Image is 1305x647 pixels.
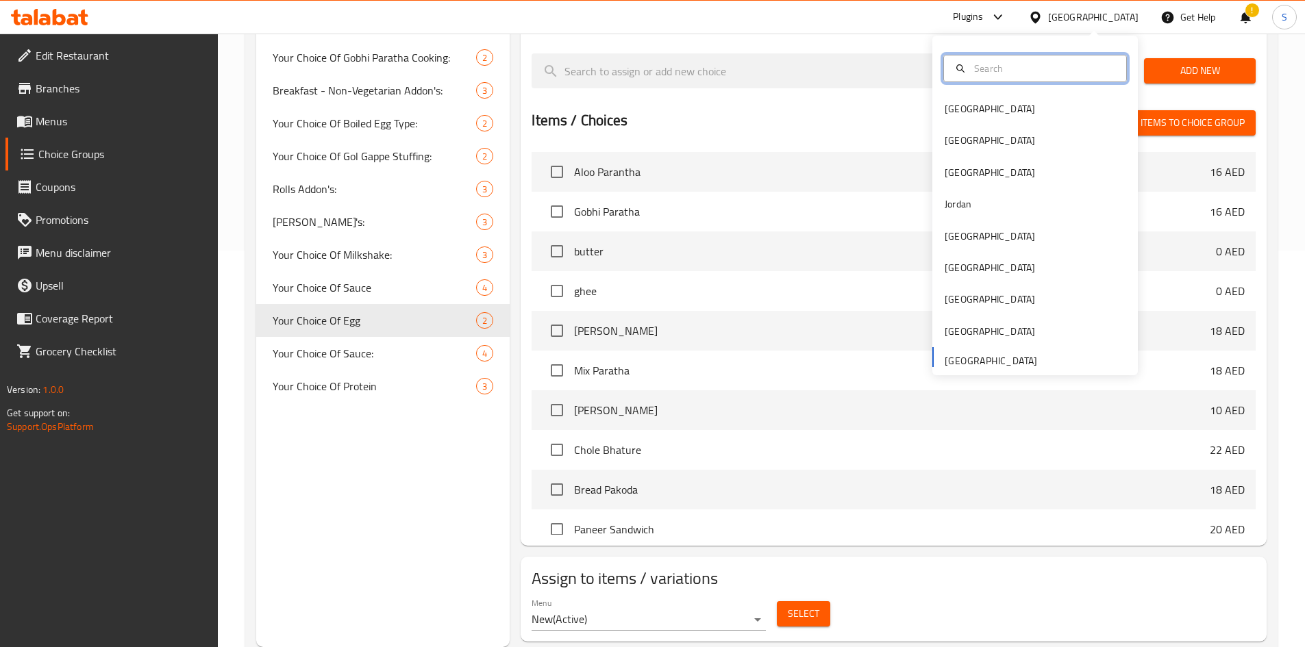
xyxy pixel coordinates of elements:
div: Choices [476,115,493,131]
span: 1.0.0 [42,381,64,398]
div: Your Choice Of Sauce4 [256,271,510,304]
div: [GEOGRAPHIC_DATA] [945,133,1035,148]
span: Select choice [543,197,571,226]
a: Menu disclaimer [5,236,218,269]
div: Your Choice Of Sauce:4 [256,337,510,370]
div: Your Choice Of Egg2 [256,304,510,337]
span: Menus [36,113,207,129]
a: Edit Restaurant [5,39,218,72]
span: 2 [477,150,493,163]
div: Choices [476,49,493,66]
span: Menu disclaimer [36,244,207,261]
button: Add New [1144,58,1256,84]
button: Select [777,601,830,626]
span: Select choice [543,237,571,266]
div: [GEOGRAPHIC_DATA] [945,292,1035,307]
span: [PERSON_NAME] [574,402,1210,418]
span: Mix Paratha [574,362,1210,379]
a: Upsell [5,269,218,302]
span: Grocery Checklist [36,343,207,359]
span: Your Choice Of Egg [273,312,477,329]
span: 3 [477,380,493,393]
div: Choices [476,246,493,263]
button: Add (0) items to choice group [1097,110,1256,136]
span: 3 [477,84,493,97]
span: Rolls Addon's: [273,181,477,197]
p: 20 AED [1210,521,1245,537]
span: 2 [477,314,493,327]
a: Support.OpsPlatform [7,418,94,435]
span: Chole Bhature [574,442,1210,458]
a: Menus [5,105,218,138]
div: [GEOGRAPHIC_DATA] [1048,10,1139,25]
span: 3 [477,183,493,196]
div: [GEOGRAPHIC_DATA] [945,324,1035,339]
div: Your Choice Of Boiled Egg Type:2 [256,107,510,140]
span: 3 [477,216,493,229]
h2: Assign to items / variations [532,568,1256,589]
span: Your Choice Of Sauce: [273,345,477,361]
span: Select choice [543,435,571,464]
span: Your Choice Of Boiled Egg Type: [273,115,477,131]
a: Grocery Checklist [5,335,218,368]
span: Add New [1155,62,1245,79]
span: Select [788,605,819,622]
div: Choices [476,312,493,329]
span: Choice Groups [38,146,207,162]
span: Your Choice Of Gol Gappe Stuffing: [273,148,477,164]
span: Get support on: [7,404,70,422]
span: S [1282,10,1287,25]
span: Version: [7,381,40,398]
span: Your Choice Of Sauce [273,279,477,296]
a: Branches [5,72,218,105]
span: Breakfast - Non-Vegetarian Addon's: [273,82,477,99]
span: [PERSON_NAME]'s: [273,214,477,230]
span: [PERSON_NAME] [574,322,1210,339]
span: Aloo Parantha [574,164,1210,180]
p: 18 AED [1210,481,1245,498]
div: [GEOGRAPHIC_DATA] [945,229,1035,244]
span: ghee [574,283,1216,299]
span: 2 [477,51,493,64]
div: Your Choice Of Milkshake:3 [256,238,510,271]
span: butter [574,243,1216,259]
input: search [532,53,1133,88]
div: Your Choice Of Gobhi Paratha Cooking:2 [256,41,510,74]
a: Choice Groups [5,138,218,170]
span: 2 [477,117,493,130]
span: Promotions [36,212,207,228]
div: Choices [476,279,493,296]
div: Rolls Addon's:3 [256,173,510,205]
div: Your Choice Of Gol Gappe Stuffing:2 [256,140,510,173]
span: Your Choice Of Protein [273,378,477,394]
a: Coupons [5,170,218,203]
div: Choices [476,345,493,361]
div: [GEOGRAPHIC_DATA] [945,101,1035,116]
div: Breakfast - Non-Vegetarian Addon's:3 [256,74,510,107]
label: Menu [532,598,551,607]
span: Gobhi Paratha [574,203,1210,220]
span: Select choice [543,316,571,345]
div: Choices [476,214,493,230]
p: 18 AED [1210,322,1245,339]
span: Select choice [543,277,571,305]
p: 16 AED [1210,203,1245,220]
h2: Items / Choices [532,110,627,131]
div: Choices [476,82,493,99]
div: Plugins [953,9,983,25]
a: Promotions [5,203,218,236]
span: 4 [477,281,493,294]
div: [GEOGRAPHIC_DATA] [945,260,1035,275]
div: [PERSON_NAME]'s:3 [256,205,510,238]
p: 0 AED [1216,283,1245,299]
p: 16 AED [1210,164,1245,180]
span: Select choice [543,356,571,385]
div: Choices [476,378,493,394]
div: Jordan [945,196,971,212]
p: 18 AED [1210,362,1245,379]
span: 3 [477,249,493,262]
span: Edit Restaurant [36,47,207,64]
div: New(Active) [532,609,766,631]
input: Search [969,61,1118,76]
span: Your Choice Of Milkshake: [273,246,477,263]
